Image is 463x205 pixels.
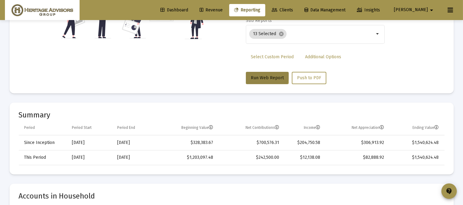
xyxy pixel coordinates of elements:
div: [DATE] [117,154,151,161]
td: $700,576.31 [217,135,283,150]
td: Column Net Appreciation [325,121,388,135]
td: $204,750.58 [283,135,325,150]
button: Run Web Report [246,72,289,84]
td: $328,383.67 [156,135,217,150]
td: Column Ending Value [388,121,444,135]
mat-chip-list: Selection [249,28,374,40]
td: This Period [19,150,68,165]
div: Period Start [72,125,92,130]
td: $1,540,624.48 [388,135,444,150]
div: Net Contributions [246,125,279,130]
td: $12,138.08 [283,150,325,165]
div: Period End [117,125,135,130]
mat-icon: contact_support [445,187,453,195]
a: Revenue [195,4,228,16]
label: Sub Reports [246,18,272,23]
div: Data grid [19,121,444,165]
span: Reporting [234,7,260,13]
mat-card-title: Summary [19,112,444,118]
span: Data Management [304,7,345,13]
span: Clients [272,7,293,13]
span: Insights [357,7,380,13]
a: Insights [352,4,385,16]
a: Dashboard [155,4,193,16]
mat-chip: 13 Selected [249,29,287,39]
span: Push to PDF [297,75,321,80]
td: Column Net Contributions [217,121,283,135]
td: $82,888.92 [325,150,388,165]
span: Select Custom Period [251,54,294,59]
td: $1,540,624.48 [388,150,444,165]
span: Revenue [200,7,223,13]
div: [DATE] [72,140,109,146]
a: Clients [267,4,298,16]
td: Column Period [19,121,68,135]
td: $1,203,097.48 [156,150,217,165]
div: Period [24,125,35,130]
mat-icon: arrow_drop_down [374,30,382,38]
img: Dashboard [10,4,75,16]
td: Column Beginning Value [156,121,217,135]
td: Column Period Start [68,121,113,135]
a: Data Management [300,4,350,16]
mat-icon: cancel [279,31,284,37]
a: Reporting [229,4,265,16]
td: $306,913.92 [325,135,388,150]
span: Run Web Report [251,75,284,80]
div: Beginning Value [181,125,213,130]
mat-card-title: Accounts in Household [19,193,444,199]
div: Income [304,125,320,130]
button: Push to PDF [292,72,326,84]
div: [DATE] [72,154,109,161]
td: Column Income [283,121,325,135]
div: Net Appreciation [352,125,384,130]
div: Ending Value [413,125,439,130]
td: Since Inception [19,135,68,150]
span: Additional Options [305,54,341,59]
td: $242,500.00 [217,150,283,165]
mat-icon: arrow_drop_down [428,4,435,16]
div: [DATE] [117,140,151,146]
span: [PERSON_NAME] [394,7,428,13]
span: Dashboard [160,7,188,13]
button: [PERSON_NAME] [387,4,443,16]
td: Column Period End [113,121,156,135]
